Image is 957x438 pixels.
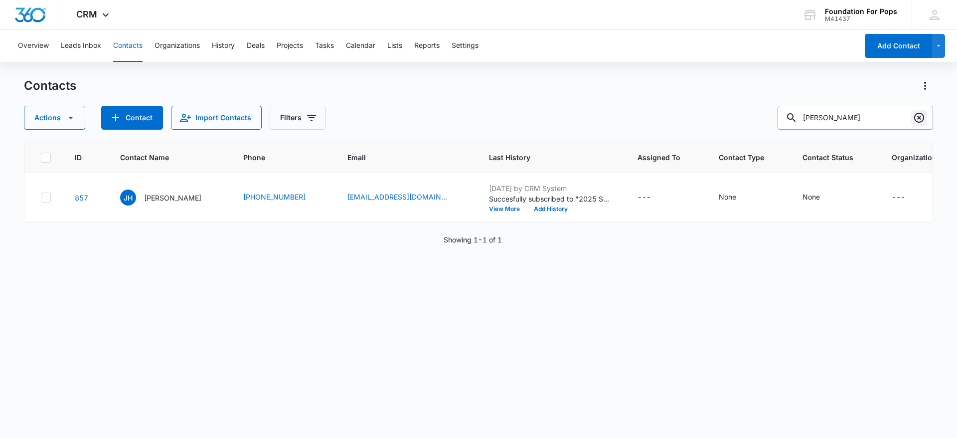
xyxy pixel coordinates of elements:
span: Organization [892,152,937,163]
button: Projects [277,30,303,62]
button: Import Contacts [171,106,262,130]
p: Succesfully subscribed to "2025 Swing For Change List". [489,194,614,204]
button: Reports [414,30,440,62]
button: Add History [527,206,575,212]
div: --- [892,192,905,204]
p: [PERSON_NAME] [144,193,201,203]
button: Organizations [155,30,200,62]
div: Organization - - Select to Edit Field [892,192,923,204]
span: CRM [76,9,97,19]
a: [EMAIL_ADDRESS][DOMAIN_NAME] [347,192,447,202]
a: [PHONE_NUMBER] [243,192,306,202]
div: Assigned To - - Select to Edit Field [638,192,669,204]
div: Contact Type - None - Select to Edit Field [719,192,754,204]
span: Contact Name [120,152,205,163]
div: Phone - 2144161163 - Select to Edit Field [243,192,323,204]
button: Contacts [113,30,143,62]
p: Showing 1-1 of 1 [444,234,502,245]
button: Tasks [315,30,334,62]
a: Navigate to contact details page for Jenise Herron [75,194,88,202]
h1: Contacts [24,78,76,93]
button: Lists [387,30,402,62]
span: Email [347,152,451,163]
input: Search Contacts [778,106,933,130]
button: Add Contact [865,34,932,58]
div: None [719,192,736,202]
div: account id [825,15,897,22]
div: Contact Status - None - Select to Edit Field [802,192,838,204]
button: Filters [270,106,326,130]
button: View More [489,206,527,212]
button: Actions [24,106,85,130]
span: Last History [489,152,599,163]
button: Add Contact [101,106,163,130]
span: ID [75,152,82,163]
span: Contact Type [719,152,764,163]
p: [DATE] by CRM System [489,183,614,194]
button: Leads Inbox [61,30,101,62]
span: JH [120,190,136,206]
button: History [212,30,235,62]
div: account name [825,7,897,15]
button: Calendar [346,30,375,62]
div: Email - jeniseherron74@gmail.com - Select to Edit Field [347,192,465,204]
span: Contact Status [802,152,853,163]
button: Actions [917,78,933,94]
div: None [802,192,820,202]
div: Contact Name - Jenise Herron - Select to Edit Field [120,190,219,206]
button: Clear [911,110,927,126]
div: --- [638,192,651,204]
button: Deals [247,30,265,62]
span: Phone [243,152,309,163]
span: Assigned To [638,152,680,163]
button: Settings [452,30,478,62]
button: Overview [18,30,49,62]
